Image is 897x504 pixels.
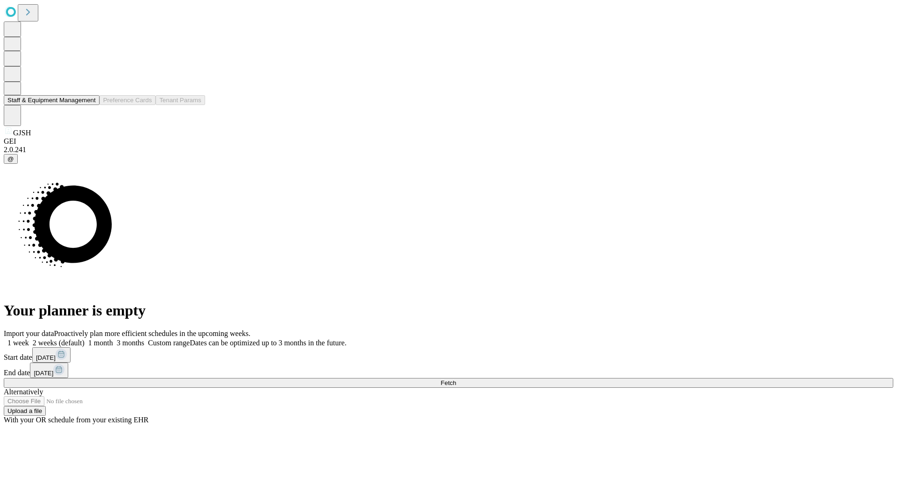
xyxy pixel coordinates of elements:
button: [DATE] [32,347,71,363]
button: Upload a file [4,406,46,416]
div: Start date [4,347,893,363]
button: [DATE] [30,363,68,378]
span: @ [7,155,14,162]
span: [DATE] [36,354,56,361]
div: 2.0.241 [4,146,893,154]
span: [DATE] [34,370,53,377]
button: Preference Cards [100,95,156,105]
span: 2 weeks (default) [33,339,85,347]
button: @ [4,154,18,164]
span: Dates can be optimized up to 3 months in the future. [190,339,346,347]
span: Fetch [441,379,456,386]
button: Fetch [4,378,893,388]
button: Staff & Equipment Management [4,95,100,105]
span: With your OR schedule from your existing EHR [4,416,149,424]
div: End date [4,363,893,378]
span: Import your data [4,329,54,337]
h1: Your planner is empty [4,302,893,319]
span: Alternatively [4,388,43,396]
span: 1 month [88,339,113,347]
span: Custom range [148,339,190,347]
span: Proactively plan more efficient schedules in the upcoming weeks. [54,329,250,337]
span: 1 week [7,339,29,347]
div: GEI [4,137,893,146]
span: 3 months [117,339,144,347]
span: GJSH [13,129,31,137]
button: Tenant Params [156,95,205,105]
